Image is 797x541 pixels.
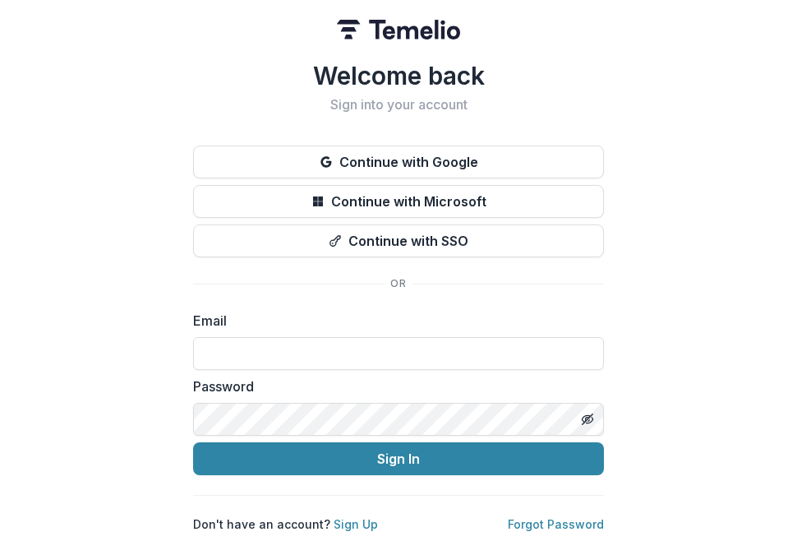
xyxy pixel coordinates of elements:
[508,517,604,531] a: Forgot Password
[193,311,594,331] label: Email
[334,517,378,531] a: Sign Up
[337,20,460,39] img: Temelio
[193,185,604,218] button: Continue with Microsoft
[193,61,604,90] h1: Welcome back
[574,406,601,432] button: Toggle password visibility
[193,377,594,396] label: Password
[193,516,378,533] p: Don't have an account?
[193,146,604,178] button: Continue with Google
[193,97,604,113] h2: Sign into your account
[193,442,604,475] button: Sign In
[193,224,604,257] button: Continue with SSO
